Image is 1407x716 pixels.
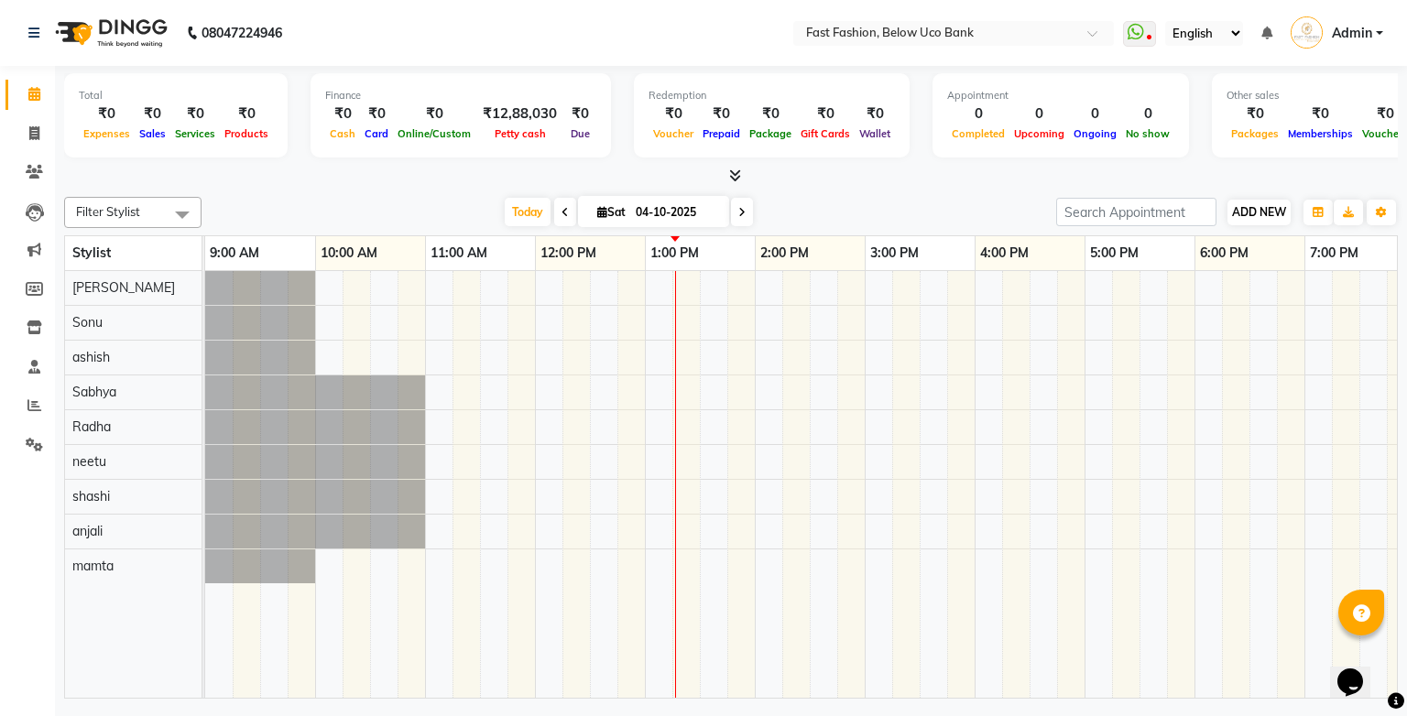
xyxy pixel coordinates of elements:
div: Appointment [947,88,1174,103]
span: Online/Custom [393,127,475,140]
div: 0 [1009,103,1069,125]
span: ADD NEW [1232,205,1286,219]
div: ₹0 [796,103,855,125]
span: Sat [593,205,630,219]
a: 11:00 AM [426,240,492,266]
div: ₹0 [393,103,475,125]
span: Radha [72,418,111,435]
span: Sabhya [72,384,116,400]
span: neetu [72,453,106,470]
div: ₹0 [135,103,170,125]
span: Petty cash [490,127,551,140]
span: Today [505,198,551,226]
div: ₹0 [649,103,698,125]
span: Expenses [79,127,135,140]
img: logo [47,7,172,59]
span: No show [1121,127,1174,140]
span: Filter Stylist [76,204,140,219]
div: 0 [1069,103,1121,125]
span: Due [566,127,594,140]
a: 9:00 AM [205,240,264,266]
span: Products [220,127,273,140]
span: Gift Cards [796,127,855,140]
span: Services [170,127,220,140]
div: ₹0 [220,103,273,125]
span: Package [745,127,796,140]
span: Memberships [1283,127,1358,140]
span: Completed [947,127,1009,140]
span: Wallet [855,127,895,140]
input: Search Appointment [1056,198,1216,226]
span: Card [360,127,393,140]
a: 5:00 PM [1085,240,1143,266]
iframe: chat widget [1330,643,1389,698]
span: mamta [72,558,114,574]
a: 3:00 PM [866,240,923,266]
span: [PERSON_NAME] [72,279,175,296]
span: Sales [135,127,170,140]
span: Sonu [72,314,103,331]
a: 4:00 PM [976,240,1033,266]
a: 10:00 AM [316,240,382,266]
a: 12:00 PM [536,240,601,266]
a: 6:00 PM [1195,240,1253,266]
button: ADD NEW [1227,200,1291,225]
span: shashi [72,488,110,504]
a: 2:00 PM [756,240,813,266]
div: 0 [947,103,1009,125]
div: Total [79,88,273,103]
b: 08047224946 [202,7,282,59]
span: Stylist [72,244,111,261]
span: Admin [1332,24,1372,43]
div: Redemption [649,88,895,103]
a: 1:00 PM [646,240,703,266]
span: Cash [325,127,360,140]
div: ₹0 [1283,103,1358,125]
div: Finance [325,88,596,103]
div: ₹0 [360,103,393,125]
div: ₹0 [564,103,596,125]
input: 2025-10-04 [630,199,722,226]
div: 0 [1121,103,1174,125]
span: anjali [72,523,103,539]
div: ₹0 [855,103,895,125]
span: Prepaid [698,127,745,140]
span: Voucher [649,127,698,140]
span: Packages [1227,127,1283,140]
div: ₹0 [170,103,220,125]
div: ₹12,88,030 [475,103,564,125]
div: ₹0 [325,103,360,125]
img: Admin [1291,16,1323,49]
div: ₹0 [698,103,745,125]
span: ashish [72,349,110,365]
a: 7:00 PM [1305,240,1363,266]
span: Upcoming [1009,127,1069,140]
div: ₹0 [1227,103,1283,125]
div: ₹0 [79,103,135,125]
div: ₹0 [745,103,796,125]
span: Ongoing [1069,127,1121,140]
